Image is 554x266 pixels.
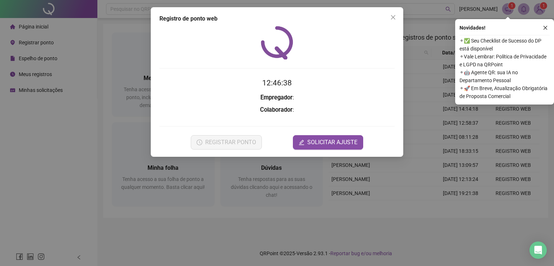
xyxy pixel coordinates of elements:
strong: Colaborador [260,106,293,113]
span: ⚬ ✅ Seu Checklist de Sucesso do DP está disponível [460,37,550,53]
span: ⚬ 🤖 Agente QR: sua IA no Departamento Pessoal [460,68,550,84]
button: Close [387,12,399,23]
span: close [543,25,548,30]
strong: Empregador [260,94,293,101]
h3: : [159,93,395,102]
span: SOLICITAR AJUSTE [307,138,357,147]
button: editSOLICITAR AJUSTE [293,135,363,150]
span: ⚬ 🚀 Em Breve, Atualização Obrigatória de Proposta Comercial [460,84,550,100]
span: ⚬ Vale Lembrar: Política de Privacidade e LGPD na QRPoint [460,53,550,68]
span: Novidades ! [460,24,485,32]
time: 12:46:38 [262,79,292,87]
h3: : [159,105,395,115]
img: QRPoint [261,26,293,59]
div: Registro de ponto web [159,14,395,23]
button: REGISTRAR PONTO [191,135,262,150]
span: close [390,14,396,20]
div: Open Intercom Messenger [529,241,547,259]
span: edit [299,139,304,145]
